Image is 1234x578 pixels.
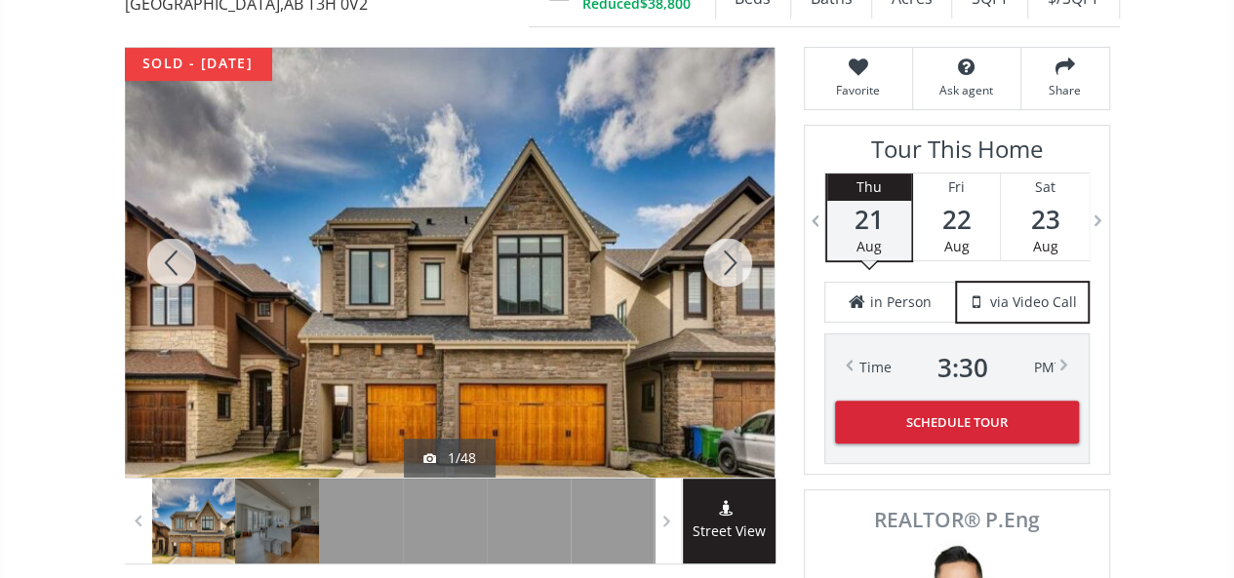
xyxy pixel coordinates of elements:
button: Schedule Tour [835,401,1079,443]
span: Ask agent [923,82,1011,98]
span: Aug [944,237,970,255]
div: Fri [913,173,1000,201]
span: Street View [683,520,776,543]
span: 22 [913,206,1000,233]
span: via Video Call [990,292,1077,312]
span: 3 : 30 [937,354,988,381]
div: 1/48 [423,448,476,468]
span: Favorite [815,82,902,98]
h3: Tour This Home [824,135,1090,173]
div: Time PM [859,354,1055,381]
span: 21 [827,206,911,233]
span: Aug [1033,237,1058,255]
span: 23 [1001,206,1089,233]
span: Aug [856,237,882,255]
div: Thu [827,173,911,201]
span: in Person [870,292,932,312]
div: 192 Ascot Crescent SW Calgary, AB T3H 0V2 - Photo 1 of 48 [125,48,775,478]
span: REALTOR® P.Eng [826,510,1088,530]
div: sold - [DATE] [125,48,271,80]
span: Share [1031,82,1099,98]
div: Sat [1001,173,1089,201]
